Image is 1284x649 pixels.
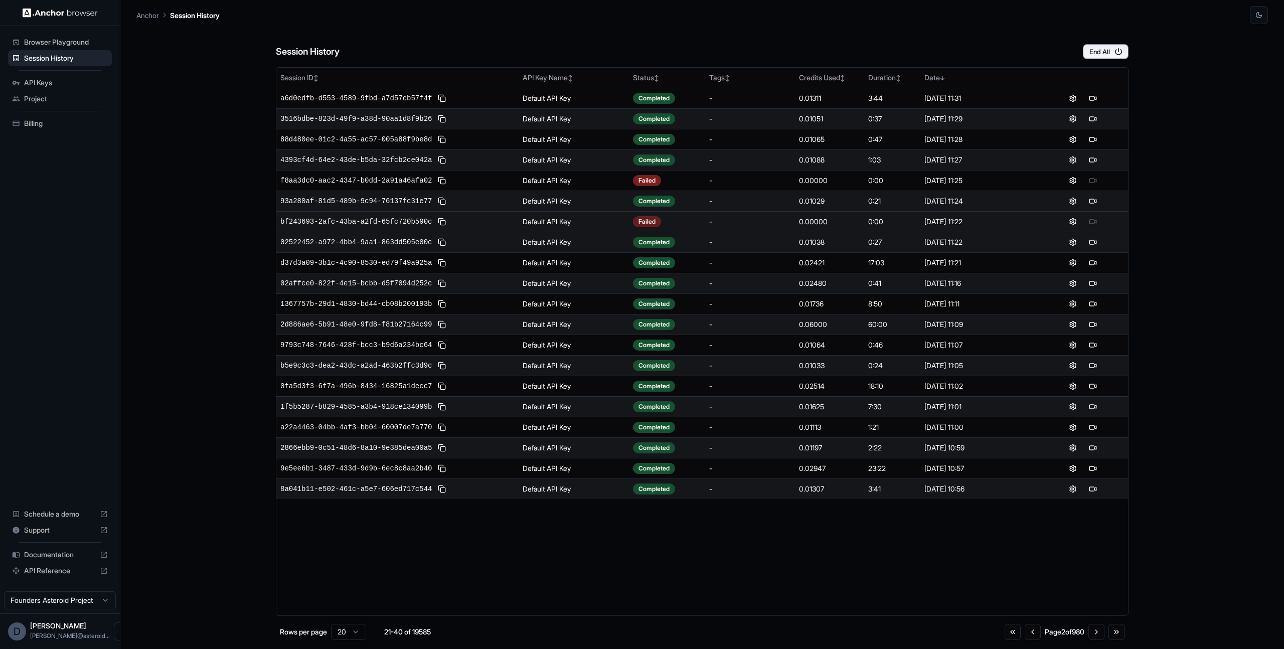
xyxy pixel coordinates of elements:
[709,196,791,206] div: -
[868,422,916,432] div: 1:21
[709,361,791,371] div: -
[799,402,860,412] div: 0.01625
[280,217,432,227] span: bf243693-2afc-43ba-a2fd-65fc720b590c
[24,94,108,104] span: Project
[382,627,432,637] div: 21-40 of 19585
[519,211,629,232] td: Default API Key
[924,443,1034,453] div: [DATE] 10:59
[523,73,625,83] div: API Key Name
[519,478,629,499] td: Default API Key
[633,360,675,371] div: Completed
[924,463,1034,473] div: [DATE] 10:57
[280,114,432,124] span: 3516bdbe-823d-49f9-a38d-90aa1d8f9b26
[709,484,791,494] div: -
[924,299,1034,309] div: [DATE] 11:11
[868,237,916,247] div: 0:27
[924,402,1034,412] div: [DATE] 11:01
[799,340,860,350] div: 0.01064
[8,34,112,50] div: Browser Playground
[868,484,916,494] div: 3:41
[868,155,916,165] div: 1:03
[868,196,916,206] div: 0:21
[709,258,791,268] div: -
[799,176,860,186] div: 0.00000
[280,93,432,103] span: a6d0edfb-d553-4589-9fbd-a7d57cb57f4f
[709,114,791,124] div: -
[633,216,661,227] div: Failed
[276,45,340,59] h6: Session History
[868,402,916,412] div: 7:30
[709,340,791,350] div: -
[24,53,108,63] span: Session History
[709,319,791,330] div: -
[799,463,860,473] div: 0.02947
[799,299,860,309] div: 0.01736
[633,257,675,268] div: Completed
[868,258,916,268] div: 17:03
[709,134,791,144] div: -
[23,8,98,18] img: Anchor Logo
[868,361,916,371] div: 0:24
[709,422,791,432] div: -
[924,93,1034,103] div: [DATE] 11:31
[8,91,112,107] div: Project
[709,176,791,186] div: -
[519,252,629,273] td: Default API Key
[633,73,701,83] div: Status
[24,566,96,576] span: API Reference
[924,237,1034,247] div: [DATE] 11:22
[633,463,675,474] div: Completed
[868,278,916,288] div: 0:41
[924,278,1034,288] div: [DATE] 11:16
[8,522,112,538] div: Support
[709,299,791,309] div: -
[519,170,629,191] td: Default API Key
[280,196,432,206] span: 93a280af-81d5-489b-9c94-76137fc31e77
[868,443,916,453] div: 2:22
[799,237,860,247] div: 0.01038
[799,361,860,371] div: 0.01033
[654,74,659,82] span: ↕
[8,547,112,563] div: Documentation
[799,319,860,330] div: 0.06000
[633,93,675,104] div: Completed
[868,176,916,186] div: 0:00
[280,278,432,288] span: 02affce0-822f-4e15-bcbb-d5f7094d252c
[8,75,112,91] div: API Keys
[799,155,860,165] div: 0.01088
[868,319,916,330] div: 60:00
[709,155,791,165] div: -
[8,115,112,131] div: Billing
[8,50,112,66] div: Session History
[519,191,629,211] td: Default API Key
[633,175,661,186] div: Failed
[280,237,432,247] span: 02522452-a972-4bb4-9aa1-863dd505e00c
[519,88,629,108] td: Default API Key
[924,484,1034,494] div: [DATE] 10:56
[1045,627,1084,637] div: Page 2 of 980
[896,74,901,82] span: ↕
[799,443,860,453] div: 0.01197
[868,93,916,103] div: 3:44
[924,319,1034,330] div: [DATE] 11:09
[709,237,791,247] div: -
[633,401,675,412] div: Completed
[709,278,791,288] div: -
[633,278,675,289] div: Completed
[924,361,1034,371] div: [DATE] 11:05
[280,627,327,637] p: Rows per page
[799,93,860,103] div: 0.01311
[709,402,791,412] div: -
[633,381,675,392] div: Completed
[280,422,432,432] span: a22a4463-04bb-4af3-bb04-60007de7a770
[24,37,108,47] span: Browser Playground
[868,463,916,473] div: 23:22
[280,299,432,309] span: 1367757b-29d1-4830-bd44-cb08b200193b
[633,134,675,145] div: Completed
[799,422,860,432] div: 0.01113
[280,340,432,350] span: 9793c748-7646-428f-bcc3-b9d6a234bc64
[280,319,432,330] span: 2d886ae6-5b91-48e0-9fd8-f81b27164c99
[519,335,629,355] td: Default API Key
[633,113,675,124] div: Completed
[633,196,675,207] div: Completed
